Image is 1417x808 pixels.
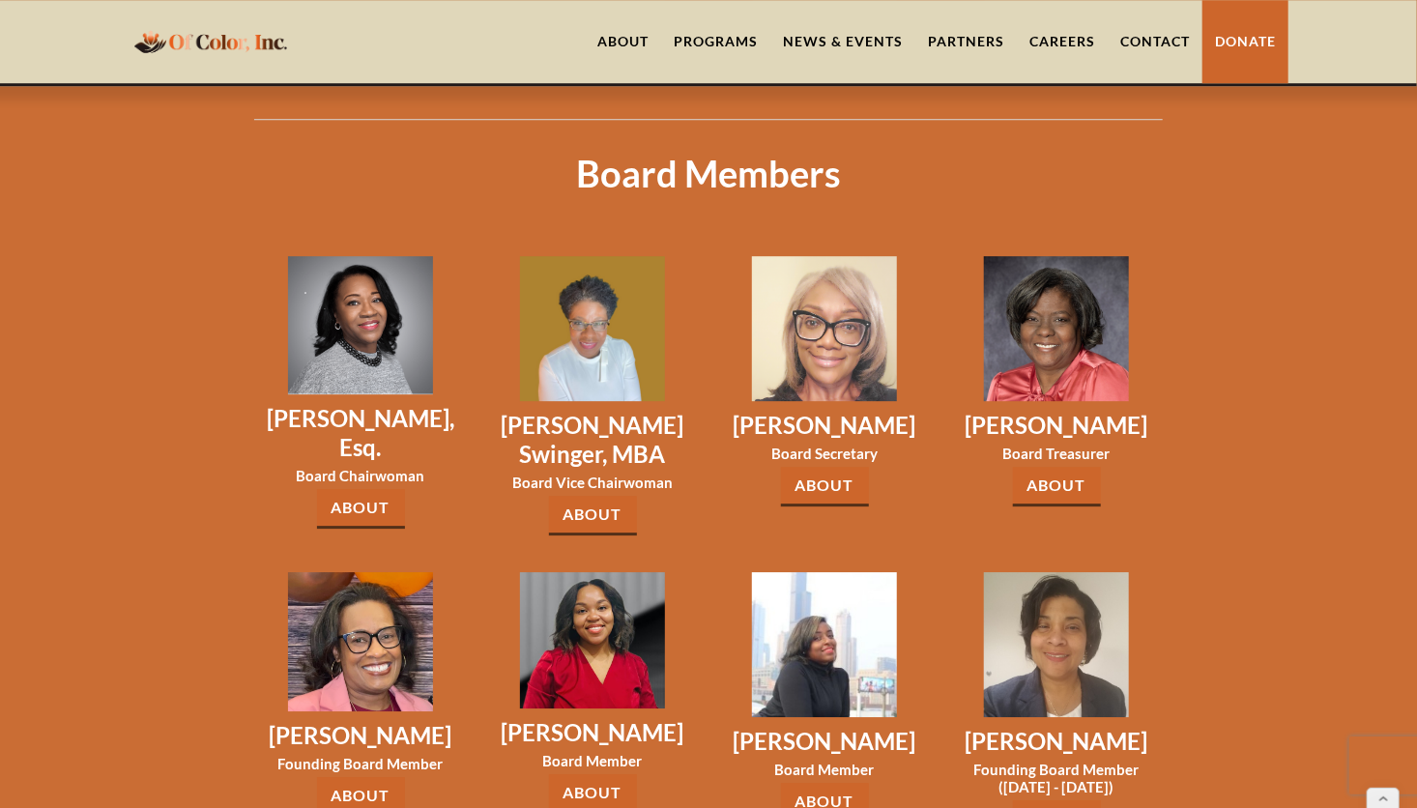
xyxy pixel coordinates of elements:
h3: Board Secretary [731,445,918,462]
h3: [PERSON_NAME] [963,411,1150,440]
a: About [1013,467,1101,506]
h3: Board Chairwoman [267,467,454,484]
h3: Board Treasurer [963,445,1150,462]
h3: Board Member [731,761,918,778]
h3: [PERSON_NAME] [731,411,918,440]
a: About [317,489,405,529]
h3: [PERSON_NAME] [499,718,686,747]
h3: Board Vice Chairwoman [499,474,686,491]
div: Programs [674,32,758,51]
h3: [PERSON_NAME] [267,721,454,750]
h3: [PERSON_NAME] Swinger, MBA [499,411,686,469]
h3: [PERSON_NAME] [963,727,1150,756]
h3: Board Member [499,752,686,769]
a: home [129,18,293,64]
h3: Founding Board Member [267,755,454,772]
a: About [549,496,637,535]
h3: [PERSON_NAME], Esq. [267,404,454,462]
a: About [781,467,869,506]
h1: Board Members [254,119,1163,194]
h3: [PERSON_NAME] [731,727,918,756]
h3: Founding Board Member ([DATE] - [DATE]) [963,761,1150,795]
